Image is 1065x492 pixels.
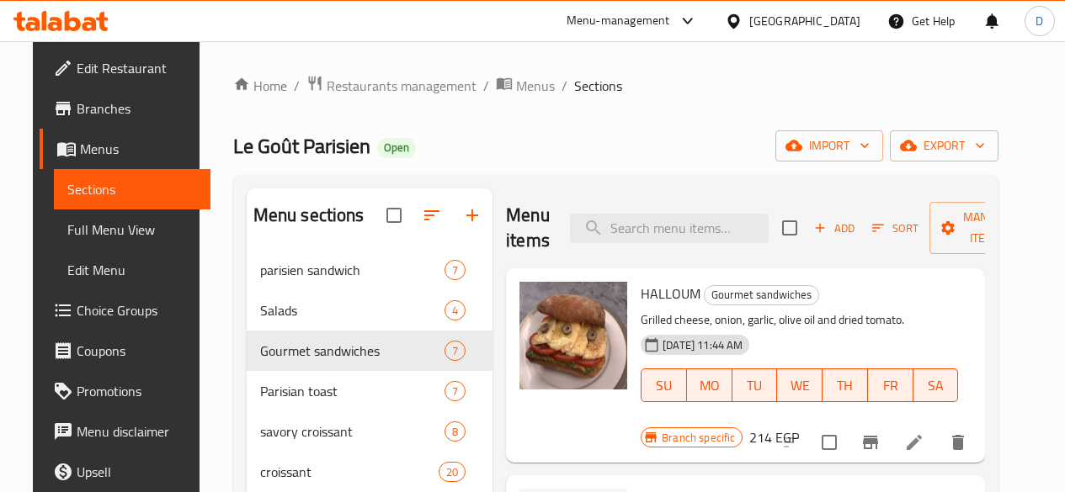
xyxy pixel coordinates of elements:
[247,452,493,492] div: croissant20
[739,373,771,398] span: TU
[377,138,416,158] div: Open
[913,368,959,402] button: SA
[777,368,823,402] button: WE
[445,300,466,320] div: items
[247,371,493,411] div: Parisian toast7
[483,76,489,96] li: /
[54,169,210,209] a: Sections
[452,195,493,235] button: Add section
[260,260,445,280] span: parisien sandwich
[567,11,670,31] div: Menu-management
[1036,12,1043,30] span: D
[40,48,210,88] a: Edit Restaurant
[749,426,799,449] h6: 214 EGP
[80,139,197,159] span: Menus
[655,430,742,446] span: Branch specific
[260,341,445,361] span: Gourmet sandwiches
[233,75,999,97] nav: breadcrumb
[40,88,210,129] a: Branches
[570,214,769,243] input: search
[377,140,416,155] span: Open
[40,411,210,452] a: Menu disclaimer
[40,331,210,371] a: Coupons
[54,209,210,250] a: Full Menu View
[772,210,807,246] span: Select section
[789,135,870,156] span: import
[67,260,197,280] span: Edit Menu
[574,76,622,96] span: Sections
[77,58,197,78] span: Edit Restaurant
[506,203,550,253] h2: Menu items
[253,203,365,228] h2: Menu sections
[562,76,567,96] li: /
[306,75,477,97] a: Restaurants management
[260,381,445,401] span: Parisian toast
[812,425,847,460] span: Select to update
[445,384,465,399] span: 7
[40,129,210,169] a: Menus
[233,127,370,165] span: Le Goût Parisien
[875,373,907,398] span: FR
[327,76,477,96] span: Restaurants management
[648,373,680,398] span: SU
[519,282,627,389] img: HALLOUM
[704,285,819,305] div: Gourmet sandwiches
[732,368,778,402] button: TU
[77,381,197,401] span: Promotions
[445,421,466,442] div: items
[872,219,919,238] span: Sort
[850,422,891,463] button: Branch-specific-item
[67,220,197,240] span: Full Menu View
[294,76,300,96] li: /
[903,135,985,156] span: export
[861,215,929,241] span: Sort items
[694,373,726,398] span: MO
[77,421,197,442] span: Menu disclaimer
[775,130,883,161] button: import
[705,285,818,304] span: Gourmet sandwiches
[247,331,493,371] div: Gourmet sandwiches7
[938,422,978,463] button: delete
[77,341,197,361] span: Coupons
[445,260,466,280] div: items
[445,262,465,278] span: 7
[904,432,924,452] a: Edit menu item
[40,290,210,331] a: Choice Groups
[260,462,439,482] span: croissant
[412,195,452,235] span: Sort sections
[260,421,445,442] span: savory croissant
[641,281,700,306] span: HALLOUM
[77,98,197,119] span: Branches
[247,250,493,290] div: parisien sandwich7
[77,300,197,320] span: Choice Groups
[40,371,210,411] a: Promotions
[445,341,466,361] div: items
[260,300,445,320] div: Salads
[868,215,923,241] button: Sort
[687,368,732,402] button: MO
[496,75,555,97] a: Menus
[829,373,861,398] span: TH
[516,76,555,96] span: Menus
[247,411,493,452] div: savory croissant8
[920,373,952,398] span: SA
[77,462,197,482] span: Upsell
[445,424,465,440] span: 8
[807,215,861,241] span: Add item
[807,215,861,241] button: Add
[247,290,493,331] div: Salads4
[656,337,749,353] span: [DATE] 11:44 AM
[641,368,687,402] button: SU
[749,12,860,30] div: [GEOGRAPHIC_DATA]
[890,130,998,161] button: export
[439,462,466,482] div: items
[445,381,466,401] div: items
[445,303,465,319] span: 4
[439,464,465,480] span: 20
[868,368,913,402] button: FR
[67,179,197,199] span: Sections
